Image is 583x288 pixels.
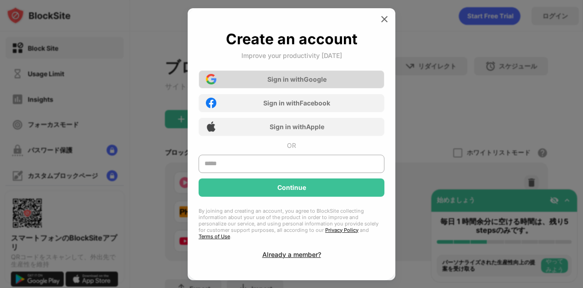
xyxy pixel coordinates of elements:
[287,141,296,149] div: OR
[325,227,358,233] a: Privacy Policy
[206,74,216,84] img: google-icon.png
[206,98,216,108] img: facebook-icon.png
[241,52,342,59] div: Improve your productivity [DATE]
[267,75,327,83] div: Sign in with Google
[277,184,306,191] div: Continue
[206,121,216,132] img: apple-icon.png
[270,123,324,131] div: Sign in with Apple
[263,99,330,107] div: Sign in with Facebook
[226,30,358,48] div: Create an account
[262,251,321,258] div: Already a member?
[199,233,230,240] a: Terms of Use
[199,208,384,240] div: By joining and creating an account, you agree to BlockSite collecting information about your use ...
